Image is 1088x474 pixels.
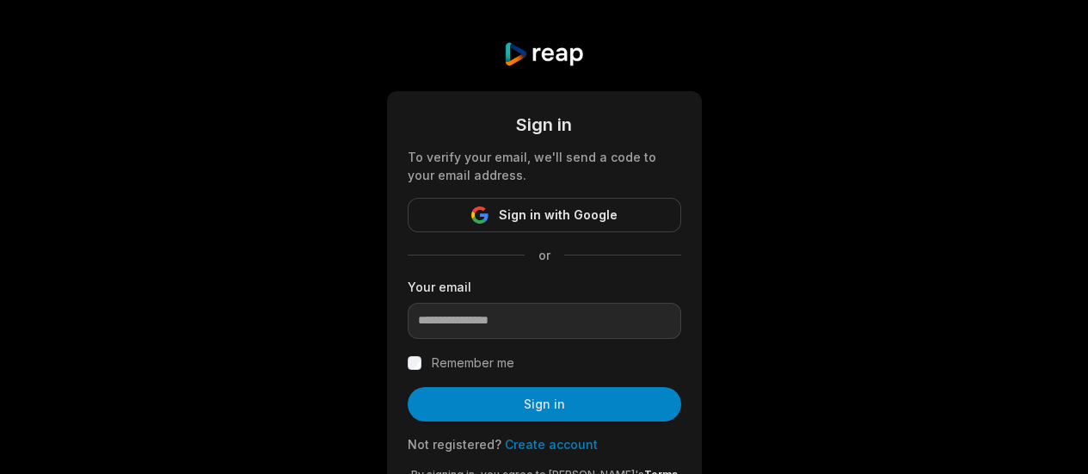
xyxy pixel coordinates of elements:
div: To verify your email, we'll send a code to your email address. [408,148,681,184]
label: Your email [408,278,681,296]
span: or [525,246,564,264]
span: Sign in with Google [499,205,618,225]
button: Sign in with Google [408,198,681,232]
span: Not registered? [408,437,501,452]
a: Create account [505,437,598,452]
div: Sign in [408,112,681,138]
button: Sign in [408,387,681,422]
label: Remember me [432,353,514,373]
